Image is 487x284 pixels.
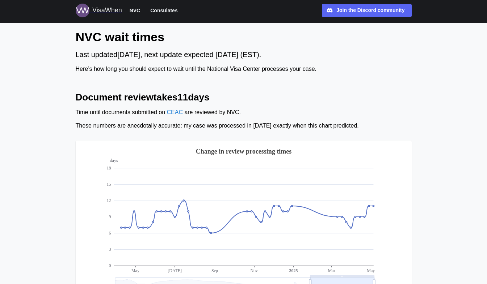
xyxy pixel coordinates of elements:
text: [DATE] [168,268,182,273]
img: Logo for VisaWhen [76,4,89,17]
text: Change in review processing times [196,148,291,155]
a: Join the Discord community [322,4,412,17]
text: 18 [106,165,111,171]
div: VisaWhen [92,5,122,16]
h1: NVC wait times [76,29,412,45]
text: 3 [109,247,111,252]
text: May [367,268,375,273]
a: CEAC [167,109,182,115]
span: Consulates [150,6,177,15]
text: 0 [109,263,111,268]
h2: Document review takes 11 days [76,91,412,104]
text: 2025 [289,268,298,273]
div: These numbers are anecdotally accurate: my case was processed in [DATE] exactly when this chart p... [76,121,412,130]
div: Time until documents submitted on are reviewed by NVC. [76,108,412,117]
a: Logo for VisaWhen VisaWhen [76,4,122,17]
div: Here’s how long you should expect to wait until the National Visa Center processes your case. [76,65,412,74]
text: May [131,268,139,273]
span: NVC [130,6,140,15]
text: Nov [250,268,258,273]
button: NVC [126,6,144,15]
text: Mar [328,268,335,273]
text: Sep [211,268,218,273]
button: Consulates [147,6,181,15]
text: days [110,158,118,163]
text: 15 [106,182,111,187]
text: 6 [109,231,111,236]
text: 9 [109,214,111,219]
text: 12 [106,198,111,203]
div: Last updated [DATE] , next update expected [DATE] (EST). [76,49,412,60]
div: Join the Discord community [336,7,404,14]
